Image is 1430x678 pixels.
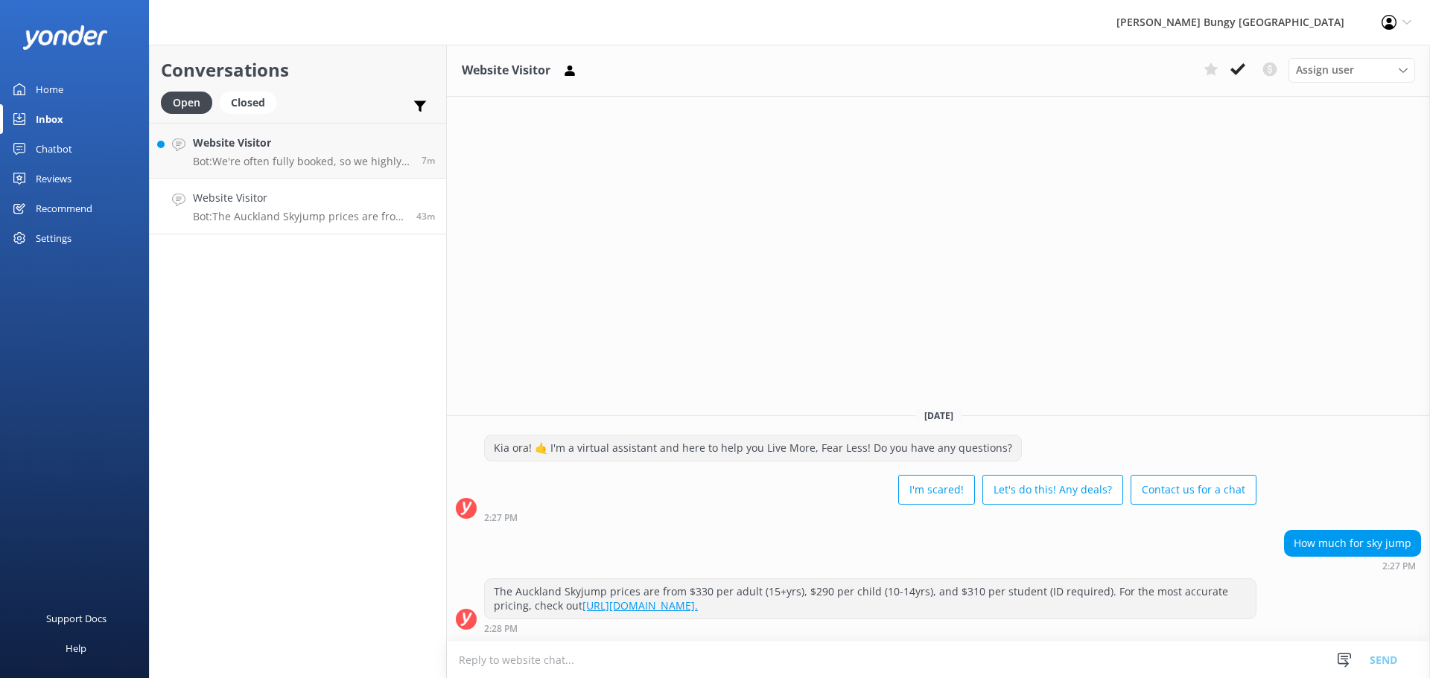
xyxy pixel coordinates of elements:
strong: 2:27 PM [484,514,518,522]
div: Oct 05 2025 02:27pm (UTC +13:00) Pacific/Auckland [484,512,1256,522]
h4: Website Visitor [193,135,410,151]
span: Oct 05 2025 02:27pm (UTC +13:00) Pacific/Auckland [416,210,435,223]
a: Website VisitorBot:We're often fully booked, so we highly recommend booking in advance to snag yo... [150,123,446,179]
p: Bot: The Auckland Skyjump prices are from $330 per adult (15+yrs), $290 per child (10-14yrs), and... [193,210,405,223]
span: [DATE] [915,409,962,422]
strong: 2:28 PM [484,624,518,633]
div: Support Docs [46,604,107,633]
button: Contact us for a chat [1131,475,1256,505]
div: Open [161,92,212,114]
span: Assign user [1296,62,1354,78]
p: Bot: We're often fully booked, so we highly recommend booking in advance to snag your preferred t... [193,155,410,168]
div: Help [66,633,86,663]
div: Oct 05 2025 02:28pm (UTC +13:00) Pacific/Auckland [484,623,1256,633]
div: Home [36,74,63,104]
h2: Conversations [161,56,435,84]
div: Settings [36,223,71,253]
div: Kia ora! 🤙 I'm a virtual assistant and here to help you Live More, Fear Less! Do you have any que... [485,435,1021,461]
div: Inbox [36,104,63,134]
button: I'm scared! [898,475,975,505]
div: Closed [220,92,276,114]
a: Closed [220,94,284,110]
a: Open [161,94,220,110]
div: Chatbot [36,134,72,164]
div: Oct 05 2025 02:27pm (UTC +13:00) Pacific/Auckland [1284,560,1421,571]
strong: 2:27 PM [1382,562,1416,571]
a: Website VisitorBot:The Auckland Skyjump prices are from $330 per adult (15+yrs), $290 per child (... [150,179,446,234]
img: yonder-white-logo.png [22,25,108,50]
div: Recommend [36,194,92,223]
span: Oct 05 2025 03:03pm (UTC +13:00) Pacific/Auckland [422,154,435,167]
h4: Website Visitor [193,190,405,206]
button: Let's do this! Any deals? [982,475,1123,505]
div: Reviews [36,164,71,194]
div: Assign User [1288,58,1415,82]
div: How much for sky jump [1285,531,1420,556]
div: The Auckland Skyjump prices are from $330 per adult (15+yrs), $290 per child (10-14yrs), and $310... [485,579,1256,618]
a: [URL][DOMAIN_NAME]. [582,598,698,613]
h3: Website Visitor [462,61,550,80]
